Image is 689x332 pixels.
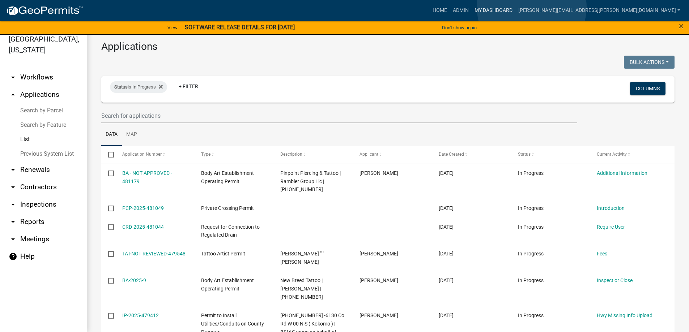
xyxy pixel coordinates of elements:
[439,22,480,34] button: Don't show again
[597,251,607,256] a: Fees
[101,123,122,146] a: Data
[110,81,167,93] div: is In Progress
[173,80,204,93] a: + Filter
[590,146,669,163] datatable-header-cell: Current Activity
[9,217,17,226] i: arrow_drop_down
[122,251,186,256] a: TAT-NOT REVIEWED-479548
[201,224,260,238] span: Request for Connection to Regulated Drain
[122,312,159,318] a: IP-2025-479412
[194,146,273,163] datatable-header-cell: Type
[450,4,472,17] a: Admin
[201,170,254,184] span: Body Art Establishment Operating Permit
[122,152,162,157] span: Application Number
[101,108,577,123] input: Search for applications
[360,251,398,256] span: Jerry Frost
[511,146,590,163] datatable-header-cell: Status
[518,277,544,283] span: In Progress
[439,205,454,211] span: 09/19/2025
[360,277,398,283] span: Jerry Frost
[630,82,665,95] button: Columns
[518,224,544,230] span: In Progress
[122,224,164,230] a: CRD-2025-481044
[9,252,17,261] i: help
[679,22,684,30] button: Close
[273,146,353,163] datatable-header-cell: Description
[9,183,17,191] i: arrow_drop_down
[201,152,210,157] span: Type
[518,152,531,157] span: Status
[430,4,450,17] a: Home
[9,90,17,99] i: arrow_drop_up
[101,40,675,53] h3: Applications
[518,205,544,211] span: In Progress
[122,277,146,283] a: BA-2025-9
[280,170,341,193] span: Pinpoint Piercing & Tattoo | Rambler Group Llc | 765-639-3574
[518,251,544,256] span: In Progress
[597,277,633,283] a: Inspect or Close
[439,170,454,176] span: 09/19/2025
[439,277,454,283] span: 09/16/2025
[597,312,652,318] a: Hwy Missing Info Upload
[9,235,17,243] i: arrow_drop_down
[597,152,627,157] span: Current Activity
[9,73,17,82] i: arrow_drop_down
[360,312,398,318] span: Kevin Maxwell
[472,4,515,17] a: My Dashboard
[360,170,398,176] span: Matthew D Tubbs
[515,4,683,17] a: [PERSON_NAME][EMAIL_ADDRESS][PERSON_NAME][DOMAIN_NAME]
[201,277,254,292] span: Body Art Establishment Operating Permit
[518,170,544,176] span: In Progress
[114,84,128,90] span: Status
[439,312,454,318] span: 09/16/2025
[597,170,647,176] a: Additional Information
[122,170,172,184] a: BA - NOT APPROVED - 481179
[597,205,625,211] a: Introduction
[280,277,323,300] span: New Breed Tattoo | Jerry Frost | 765 452 5537
[115,146,194,163] datatable-header-cell: Application Number
[439,251,454,256] span: 09/16/2025
[9,200,17,209] i: arrow_drop_down
[201,205,254,211] span: Private Crossing Permit
[165,22,180,34] a: View
[432,146,511,163] datatable-header-cell: Date Created
[439,152,464,157] span: Date Created
[280,152,302,157] span: Description
[101,146,115,163] datatable-header-cell: Select
[201,251,245,256] span: Tattoo Artist Permit
[122,123,141,146] a: Map
[353,146,432,163] datatable-header-cell: Applicant
[280,251,324,265] span: Jerry " " Frost
[679,21,684,31] span: ×
[624,56,675,69] button: Bulk Actions
[597,224,625,230] a: Require User
[9,165,17,174] i: arrow_drop_down
[360,152,378,157] span: Applicant
[185,24,295,31] strong: SOFTWARE RELEASE DETAILS FOR [DATE]
[518,312,544,318] span: In Progress
[439,224,454,230] span: 09/19/2025
[122,205,164,211] a: PCP-2025-481049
